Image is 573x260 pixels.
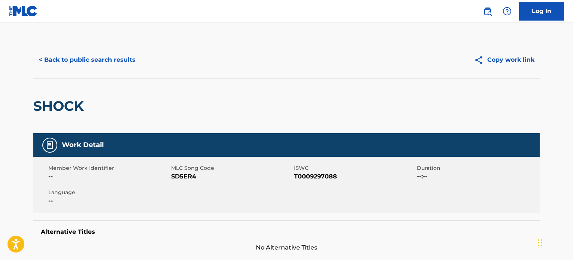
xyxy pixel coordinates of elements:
[417,164,538,172] span: Duration
[48,172,169,181] span: --
[9,6,38,16] img: MLC Logo
[41,228,532,236] h5: Alternative Titles
[48,189,169,196] span: Language
[33,51,141,69] button: < Back to public search results
[469,51,540,69] button: Copy work link
[33,98,88,114] h2: SHOCK
[294,172,415,181] span: T0009297088
[480,4,495,19] a: Public Search
[538,232,542,254] div: Drag
[536,224,573,260] iframe: Chat Widget
[62,141,104,149] h5: Work Detail
[474,55,487,65] img: Copy work link
[519,2,564,21] a: Log In
[45,141,54,150] img: Work Detail
[417,172,538,181] span: --:--
[33,243,540,252] span: No Alternative Titles
[48,196,169,205] span: --
[171,164,292,172] span: MLC Song Code
[171,172,292,181] span: SD5ER4
[483,7,492,16] img: search
[48,164,169,172] span: Member Work Identifier
[503,7,512,16] img: help
[500,4,515,19] div: Help
[294,164,415,172] span: ISWC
